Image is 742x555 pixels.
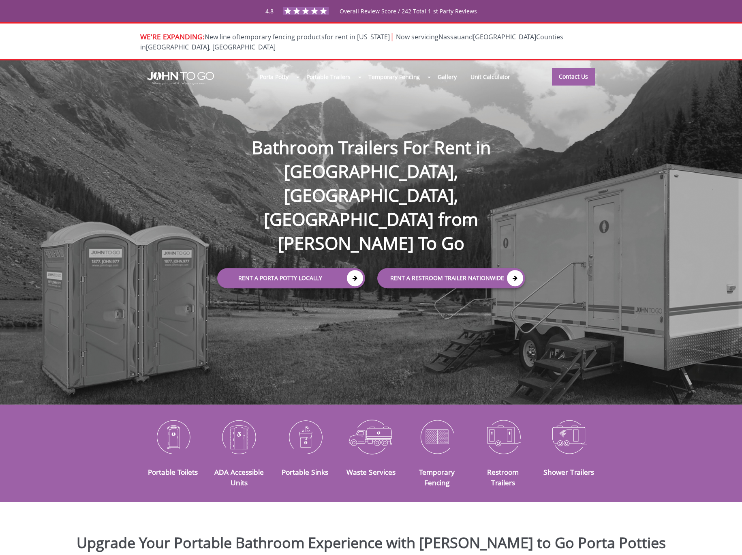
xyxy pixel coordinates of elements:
[140,32,205,41] span: WE'RE EXPANDING:
[431,68,463,86] a: Gallery
[377,268,525,288] a: rent a RESTROOM TRAILER Nationwide
[410,416,464,458] img: Temporary-Fencing-cion_N.png
[212,416,266,458] img: ADA-Accessible-Units-icon_N.png
[346,467,396,477] a: Waste Services
[6,535,736,551] h2: Upgrade Your Portable Bathroom Experience with [PERSON_NAME] to Go Porta Potties
[487,467,519,487] a: Restroom Trailers
[542,416,596,458] img: Shower-Trailers-icon_N.png
[344,416,398,458] img: Waste-Services-icon_N.png
[476,416,530,458] img: Restroom-Trailers-icon_N.png
[209,109,533,255] h1: Bathroom Trailers For Rent in [GEOGRAPHIC_DATA], [GEOGRAPHIC_DATA], [GEOGRAPHIC_DATA] from [PERSO...
[390,31,394,42] span: |
[464,68,517,86] a: Unit Calculator
[419,467,455,487] a: Temporary Fencing
[473,32,536,41] a: [GEOGRAPHIC_DATA]
[140,32,563,51] span: New line of for rent in [US_STATE]
[140,32,563,51] span: Now servicing and Counties in
[361,68,427,86] a: Temporary Fencing
[438,32,461,41] a: Nassau
[147,72,214,85] img: JOHN to go
[253,68,295,86] a: Porta Potty
[710,523,742,555] button: Live Chat
[282,467,328,477] a: Portable Sinks
[552,68,595,86] a: Contact Us
[146,416,200,458] img: Portable-Toilets-icon_N.png
[238,32,325,41] a: temporary fencing products
[217,268,365,288] a: Rent a Porta Potty Locally
[148,467,198,477] a: Portable Toilets
[146,43,276,51] a: [GEOGRAPHIC_DATA], [GEOGRAPHIC_DATA]
[340,7,477,31] span: Overall Review Score / 242 Total 1-st Party Reviews
[214,467,264,487] a: ADA Accessible Units
[278,416,332,458] img: Portable-Sinks-icon_N.png
[265,7,274,15] span: 4.8
[543,467,594,477] a: Shower Trailers
[299,68,357,86] a: Portable Trailers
